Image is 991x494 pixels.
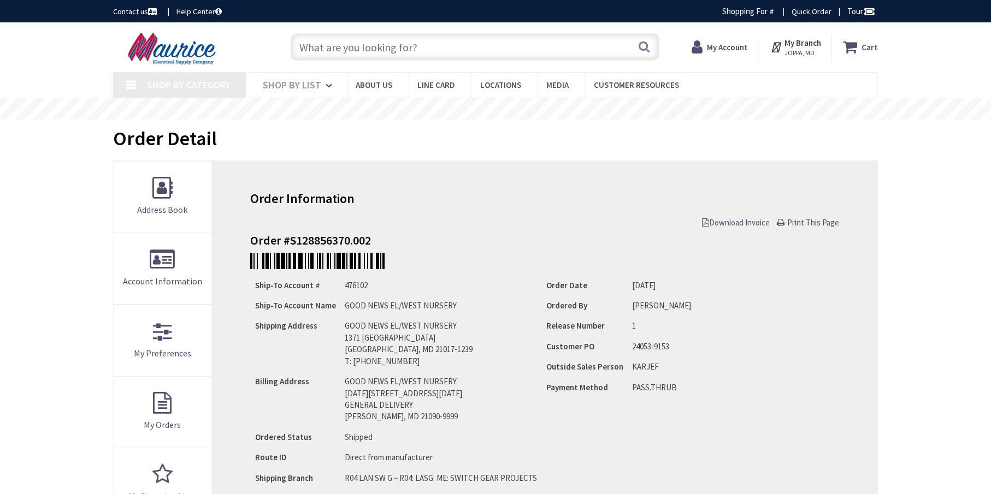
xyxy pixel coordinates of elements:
span: Account Information [123,276,202,287]
span: Print This Page [787,217,839,228]
img: Maurice Electrical Supply Company [113,32,234,66]
a: Download Invoice [702,217,770,228]
td: [PERSON_NAME] [628,295,710,316]
td: 1 [628,316,710,336]
span: Tour [847,6,875,16]
a: Cart [843,37,878,57]
div: My Branch JOPPA, MD [770,37,821,57]
span: My Orders [144,419,181,430]
h4: Order #S128856370.002 [250,234,839,247]
input: What are you looking for? [291,33,659,61]
td: GOOD NEWS EL/WEST NURSERY [340,295,541,316]
td: 24053-9153 [628,336,710,356]
span: My Preferences [134,348,191,359]
strong: Ordered Status [255,432,312,442]
strong: Ship-To Account # [255,280,320,290]
span: Line Card [417,80,455,90]
rs-layer: Free Same Day Pickup at 15 Locations [396,103,596,115]
strong: Route ID [255,452,287,462]
img: zZhmFUflR+VH7QygMAM50JI2ILhjoAAAAASUVORK5CYII= [250,253,385,269]
a: Address Book [114,162,211,233]
span: Customer Resources [594,80,679,90]
strong: Customer PO [546,341,594,352]
a: Print This Page [777,217,839,228]
span: Address Book [137,204,187,215]
a: My Orders [114,377,211,448]
strong: Release Number [546,320,605,331]
span: About us [356,80,392,90]
strong: My Account [707,42,748,52]
li: PASS.THRUB [632,382,705,393]
td: 476102 [340,275,541,295]
a: Help Center [176,6,222,17]
a: Account Information [114,233,211,304]
span: Locations [480,80,521,90]
td: [DATE] [628,275,710,295]
strong: Ship-To Account Name [255,300,336,311]
div: GOOD NEWS EL/WEST NURSERY 1371 [GEOGRAPHIC_DATA] [GEOGRAPHIC_DATA], MD 21017-1239 T: [PHONE_NUMBER] [345,320,537,367]
strong: Order Date [546,280,587,290]
a: Contact us [113,6,159,17]
td: Direct from manufacturer [340,447,541,467]
div: GOOD NEWS EL/WEST NURSERY [DATE][STREET_ADDRESS][DATE] GENERAL DELIVERY [PERSON_NAME], MD 21090-9999 [345,376,537,422]
span: Media [546,80,569,90]
span: Shop By List [263,79,321,91]
a: My Account [692,37,748,57]
strong: My Branch [784,38,821,48]
strong: Billing Address [255,376,309,386]
h1: Order Detail [113,128,217,150]
td: R04 LAN SW G ~ R04: LASG: ME: SWITCH GEAR PROJECTS [340,468,541,488]
strong: Ordered By [546,300,587,311]
strong: Shipping Address [255,320,317,331]
td: KARJEF [628,356,710,377]
strong: Outside Sales Person [546,361,623,372]
span: Shopping For [722,6,768,16]
strong: # [769,6,774,16]
strong: Cart [862,37,878,57]
strong: Shipping Branch [255,473,313,483]
strong: Payment Method [546,382,608,392]
h3: Order Information [250,192,839,206]
td: Shipped [340,427,541,447]
span: JOPPA, MD [784,49,821,57]
a: My Preferences [114,305,211,376]
span: Shop By Category [147,79,231,91]
a: Quick Order [792,6,831,17]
